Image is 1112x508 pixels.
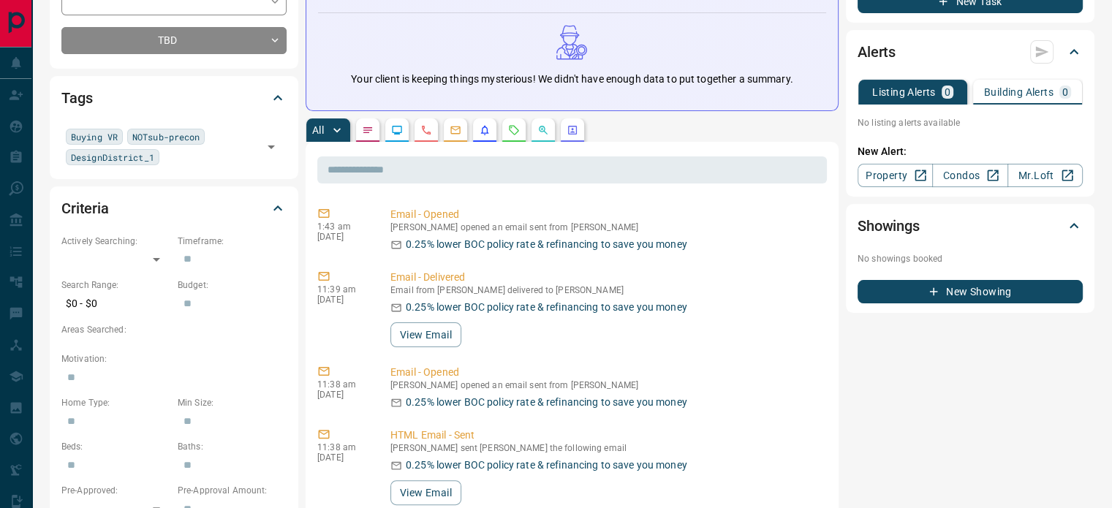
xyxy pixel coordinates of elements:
p: No listing alerts available [858,116,1083,129]
p: $0 - $0 [61,292,170,316]
svg: Notes [362,124,374,136]
p: Search Range: [61,278,170,292]
p: Min Size: [178,396,287,409]
p: 0.25% lower BOC policy rate & refinancing to save you money [406,395,687,410]
a: Condos [932,164,1007,187]
p: 1:43 am [317,221,368,232]
div: Alerts [858,34,1083,69]
p: Baths: [178,440,287,453]
p: HTML Email - Sent [390,428,821,443]
p: 11:39 am [317,284,368,295]
a: Mr.Loft [1007,164,1083,187]
button: View Email [390,480,461,505]
button: View Email [390,322,461,347]
p: New Alert: [858,144,1083,159]
p: [DATE] [317,295,368,305]
p: 11:38 am [317,442,368,452]
p: Motivation: [61,352,287,365]
p: Email - Delivered [390,270,821,285]
button: New Showing [858,280,1083,303]
h2: Alerts [858,40,896,64]
p: Your client is keeping things mysterious! We didn't have enough data to put together a summary. [351,72,793,87]
p: Listing Alerts [872,87,936,97]
p: All [312,125,324,135]
p: 0.25% lower BOC policy rate & refinancing to save you money [406,458,687,473]
p: Timeframe: [178,235,287,248]
svg: Requests [508,124,520,136]
p: No showings booked [858,252,1083,265]
svg: Opportunities [537,124,549,136]
p: 0 [945,87,950,97]
p: Email - Opened [390,207,821,222]
p: Pre-Approved: [61,484,170,497]
p: Beds: [61,440,170,453]
button: Open [261,137,281,157]
p: Building Alerts [984,87,1054,97]
a: Property [858,164,933,187]
p: 0.25% lower BOC policy rate & refinancing to save you money [406,237,687,252]
p: Areas Searched: [61,323,287,336]
h2: Criteria [61,197,109,220]
div: Criteria [61,191,287,226]
span: Buying VR [71,129,118,144]
svg: Emails [450,124,461,136]
svg: Calls [420,124,432,136]
p: 0 [1062,87,1068,97]
svg: Listing Alerts [479,124,491,136]
p: Email from [PERSON_NAME] delivered to [PERSON_NAME] [390,285,821,295]
p: Home Type: [61,396,170,409]
p: [PERSON_NAME] sent [PERSON_NAME] the following email [390,443,821,453]
span: NOTsub-precon [132,129,200,144]
p: [DATE] [317,390,368,400]
div: Tags [61,80,287,115]
p: 11:38 am [317,379,368,390]
p: [DATE] [317,232,368,242]
p: Budget: [178,278,287,292]
h2: Tags [61,86,92,110]
p: Actively Searching: [61,235,170,248]
p: Pre-Approval Amount: [178,484,287,497]
div: TBD [61,27,287,54]
h2: Showings [858,214,920,238]
div: Showings [858,208,1083,243]
p: [PERSON_NAME] opened an email sent from [PERSON_NAME] [390,380,821,390]
span: DesignDistrict_1 [71,150,154,164]
p: 0.25% lower BOC policy rate & refinancing to save you money [406,300,687,315]
p: [DATE] [317,452,368,463]
p: [PERSON_NAME] opened an email sent from [PERSON_NAME] [390,222,821,232]
svg: Agent Actions [567,124,578,136]
svg: Lead Browsing Activity [391,124,403,136]
p: Email - Opened [390,365,821,380]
